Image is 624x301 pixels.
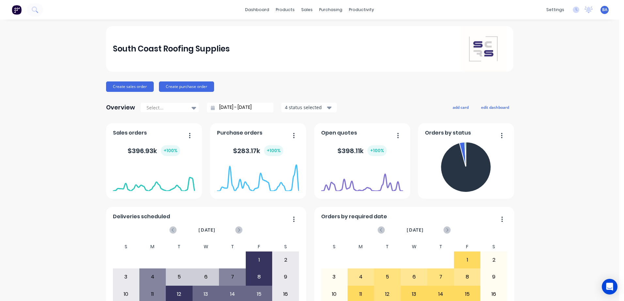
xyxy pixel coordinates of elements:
div: $ 396.93k [128,145,180,156]
div: T [374,242,401,251]
div: M [139,242,166,251]
div: 7 [428,269,454,285]
div: sales [298,5,316,15]
div: productivity [346,5,377,15]
div: S [480,242,507,251]
div: W [193,242,219,251]
div: + 100 % [367,145,387,156]
div: $ 398.11k [337,145,387,156]
span: Deliveries scheduled [113,213,170,221]
div: products [273,5,298,15]
button: 4 status selected [281,103,337,112]
div: F [246,242,273,251]
div: 2 [273,252,299,268]
span: Open quotes [321,129,357,137]
div: 4 status selected [285,104,326,111]
div: S [272,242,299,251]
span: Orders by required date [321,213,387,221]
div: 6 [193,269,219,285]
div: 8 [454,269,480,285]
span: Purchase orders [217,129,262,137]
img: Factory [12,5,22,15]
div: 5 [374,269,400,285]
div: 3 [321,269,347,285]
div: S [321,242,348,251]
div: S [113,242,139,251]
button: edit dashboard [477,103,513,111]
div: South Coast Roofing Supplies [113,42,230,55]
div: 6 [401,269,427,285]
div: 3 [113,269,139,285]
button: Create sales order [106,81,154,92]
div: 9 [273,269,299,285]
div: 9 [481,269,507,285]
div: + 100 % [161,145,180,156]
div: 1 [246,252,272,268]
div: 4 [348,269,374,285]
span: [DATE] [407,226,424,234]
div: 7 [219,269,245,285]
div: M [348,242,374,251]
span: Orders by status [425,129,471,137]
div: $ 283.17k [233,145,283,156]
div: 2 [481,252,507,268]
div: F [454,242,481,251]
span: BA [602,7,607,13]
span: [DATE] [198,226,215,234]
div: 1 [454,252,480,268]
div: 8 [246,269,272,285]
div: 4 [140,269,166,285]
button: Create purchase order [159,81,214,92]
div: Open Intercom Messenger [602,279,617,294]
img: South Coast Roofing Supplies [460,26,506,72]
div: T [427,242,454,251]
div: T [166,242,193,251]
div: + 100 % [264,145,283,156]
div: purchasing [316,5,346,15]
div: T [219,242,246,251]
div: W [401,242,428,251]
div: 5 [166,269,192,285]
div: Overview [106,101,135,114]
span: Sales orders [113,129,147,137]
button: add card [448,103,473,111]
div: settings [543,5,568,15]
a: dashboard [242,5,273,15]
